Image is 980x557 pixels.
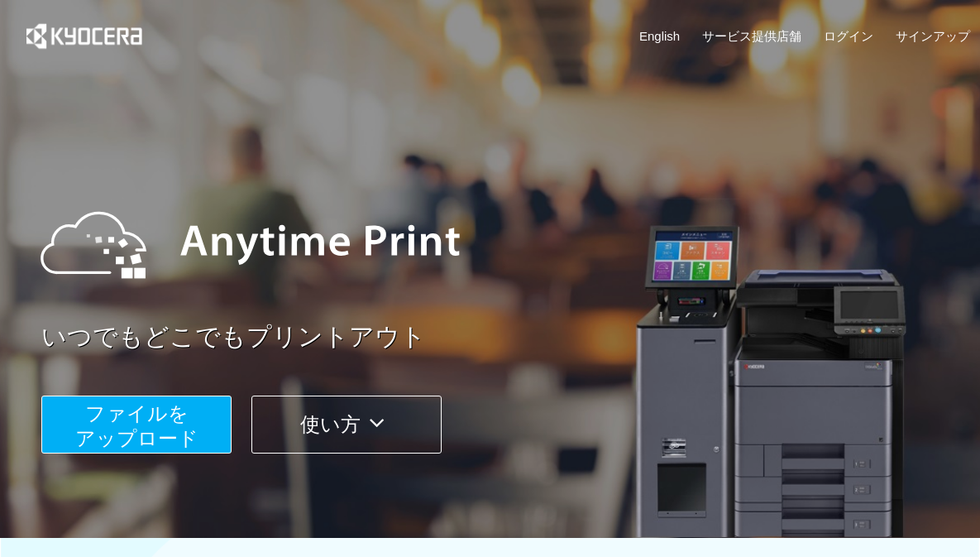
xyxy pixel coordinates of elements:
[251,396,442,454] button: 使い方
[824,27,873,45] a: ログイン
[702,27,801,45] a: サービス提供店舗
[75,402,198,449] span: ファイルを ​​アップロード
[639,27,680,45] a: English
[41,319,980,355] a: いつでもどこでもプリントアウト
[41,396,232,454] button: ファイルを​​アップロード
[896,27,970,45] a: サインアップ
